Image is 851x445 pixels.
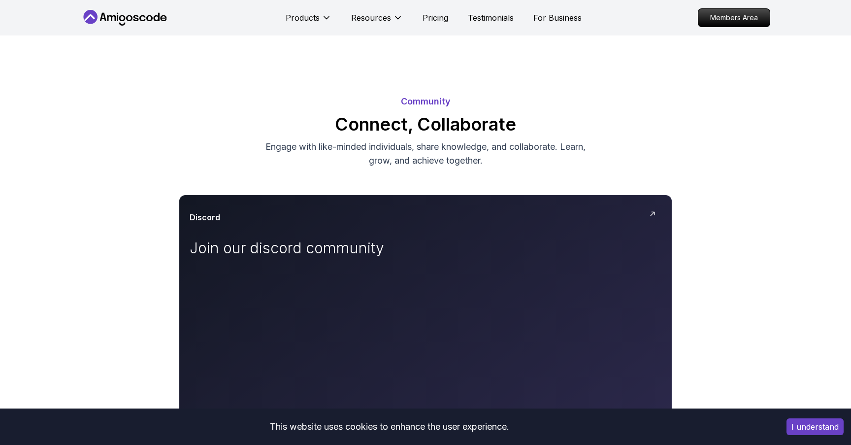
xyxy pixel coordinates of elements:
p: Join our discord community [190,239,411,257]
p: Resources [351,12,391,24]
button: Accept cookies [786,418,844,435]
p: Community [81,95,770,108]
p: Engage with like-minded individuals, share knowledge, and collaborate. Learn, grow, and achieve t... [260,140,591,168]
p: Products [286,12,320,24]
h2: Connect, Collaborate [81,114,770,134]
h3: Discord [190,211,220,223]
a: Members Area [698,8,770,27]
a: Testimonials [468,12,514,24]
p: Members Area [698,9,770,27]
a: For Business [533,12,582,24]
button: Resources [351,12,403,32]
div: This website uses cookies to enhance the user experience. [7,416,772,438]
button: Products [286,12,331,32]
a: Pricing [423,12,448,24]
